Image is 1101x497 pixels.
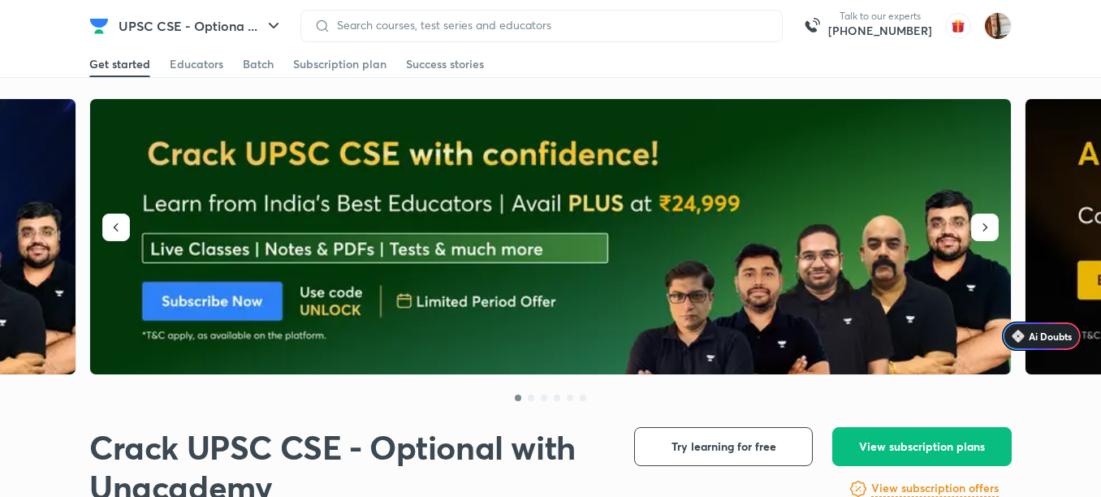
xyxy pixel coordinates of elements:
[671,439,776,455] span: Try learning for free
[170,56,223,72] div: Educators
[243,56,274,72] div: Batch
[634,427,813,466] button: Try learning for free
[89,51,150,77] a: Get started
[871,480,999,497] h6: View subscription offers
[170,51,223,77] a: Educators
[89,56,150,72] div: Get started
[293,56,386,72] div: Subscription plan
[1002,322,1082,351] a: Ai Doubts
[796,10,828,42] img: call-us
[1029,330,1072,343] span: Ai Doubts
[330,19,769,32] input: Search courses, test series and educators
[293,51,386,77] a: Subscription plan
[109,10,293,42] button: UPSC CSE - Optiona ...
[828,23,932,39] a: [PHONE_NUMBER]
[406,51,484,77] a: Success stories
[945,13,971,39] img: avatar
[1012,330,1025,343] img: Icon
[828,10,932,23] p: Talk to our experts
[984,12,1012,40] img: avinash sharma
[243,51,274,77] a: Batch
[406,56,484,72] div: Success stories
[859,439,985,455] span: View subscription plans
[832,427,1012,466] button: View subscription plans
[89,16,109,36] img: Company Logo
